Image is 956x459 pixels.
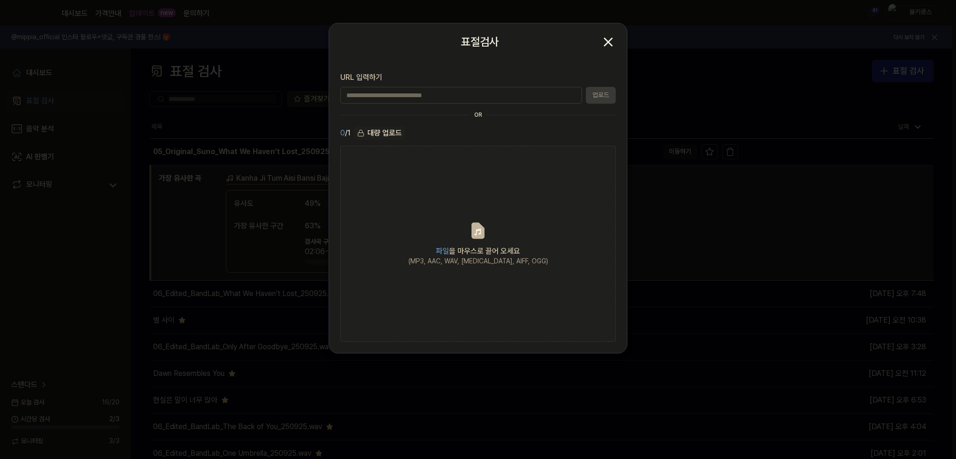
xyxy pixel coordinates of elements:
[354,127,405,140] button: 대량 업로드
[340,127,351,140] div: / 1
[340,127,345,139] span: 0
[408,257,548,266] div: (MP3, AAC, WAV, [MEDICAL_DATA], AIFF, OGG)
[340,72,616,83] label: URL 입력하기
[436,247,520,255] span: 을 마우스로 끌어 오세요
[436,247,449,255] span: 파일
[461,33,499,51] h2: 표절검사
[474,111,482,119] div: OR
